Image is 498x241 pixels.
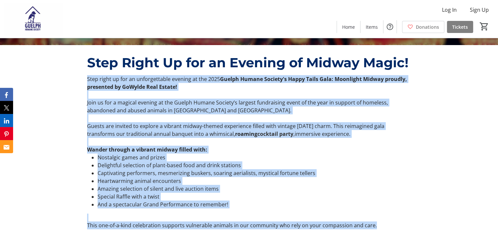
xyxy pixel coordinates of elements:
[366,24,378,30] span: Items
[98,177,411,185] li: Heartwarming animal encounters
[98,153,411,161] li: Nostalgic games and prizes
[87,55,409,71] span: Step Right Up for an Evening of Midway Magic!
[98,185,411,193] li: Amazing selection of silent and live auction items
[465,5,494,15] button: Sign Up
[416,24,439,30] span: Donations
[87,75,407,90] strong: Guelph Humane Society's Happy Tails Gala: Moonlight Midway proudly, presented by GoWylde Real Est...
[383,20,397,33] button: Help
[87,221,411,229] p: This one-of-a-kind celebration supports vulnerable animals in our community who rely on your comp...
[293,130,295,137] span: ,
[98,201,411,208] li: And a spectacular Grand Performance to remember!
[342,24,355,30] span: Home
[447,21,473,33] a: Tickets
[87,99,411,114] p: Join us for a magical evening at the Guelph Humane Society’s largest fundraising event of the yea...
[442,6,457,14] span: Log In
[87,146,207,153] strong: Wander through a vibrant midway filled with:
[98,169,411,177] li: Captivating performers, mesmerizing buskers, soaring aerialists, mystical fortune tellers
[257,130,293,137] strong: cocktail party
[437,5,462,15] button: Log In
[98,161,411,169] li: Delightful selection of plant-based food and drink stations
[470,6,489,14] span: Sign Up
[87,75,411,91] p: Step right up for an unforgettable evening at the 2025
[337,21,360,33] a: Home
[87,122,411,138] p: Guests are invited to explore a vibrant midway-themed experience filled with vintage [DATE] charm...
[360,21,383,33] a: Items
[4,3,62,35] img: Guelph Humane Society 's Logo
[452,24,468,30] span: Tickets
[98,193,411,201] li: Special Raffle with a twist
[478,21,490,32] button: Cart
[402,21,444,33] a: Donations
[235,130,257,137] strong: roaming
